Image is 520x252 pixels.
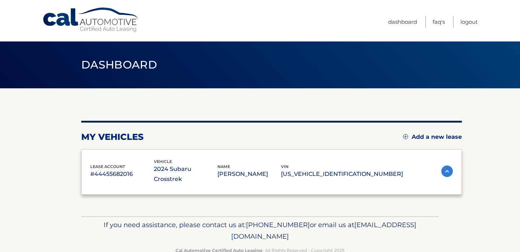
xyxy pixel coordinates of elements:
[281,164,289,169] span: vin
[460,16,478,28] a: Logout
[81,132,144,142] h2: my vehicles
[90,169,154,179] p: #44455682016
[81,58,157,71] span: Dashboard
[86,219,434,242] p: If you need assistance, please contact us at: or email us at
[403,133,462,141] a: Add a new lease
[154,159,172,164] span: vehicle
[90,164,125,169] span: lease account
[154,164,217,184] p: 2024 Subaru Crosstrek
[403,134,408,139] img: add.svg
[441,165,453,177] img: accordion-active.svg
[217,164,230,169] span: name
[388,16,417,28] a: Dashboard
[217,169,281,179] p: [PERSON_NAME]
[246,221,310,229] span: [PHONE_NUMBER]
[42,7,140,33] a: Cal Automotive
[433,16,445,28] a: FAQ's
[281,169,403,179] p: [US_VEHICLE_IDENTIFICATION_NUMBER]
